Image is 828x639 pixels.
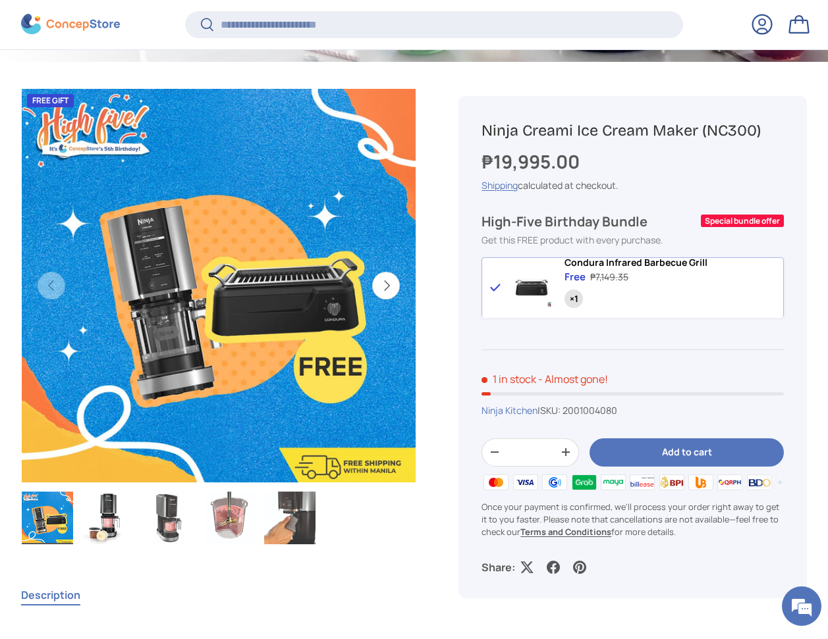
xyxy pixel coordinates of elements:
img: metrobank [774,473,803,493]
div: Free [565,270,586,284]
div: Special bundle offer [701,215,784,227]
div: Chat with us now [69,74,221,91]
span: | [538,404,617,417]
img: ConcepStore [21,14,120,35]
img: Ninja Creami Ice Cream Maker (NC300) [22,492,73,544]
img: Ninja Creami Ice Cream Maker (NC300) [204,492,255,544]
button: Add to cart [590,438,784,467]
p: Once your payment is confirmed, we'll process your order right away to get it to you faster. Plea... [482,501,784,539]
a: Shipping [482,179,518,192]
img: master [482,473,511,493]
img: gcash [540,473,569,493]
img: bpi [657,473,686,493]
div: FREE GIFT [27,94,74,107]
img: billease [628,473,657,493]
p: - Almost gone! [538,372,608,386]
img: Ninja Creami Ice Cream Maker (NC300) [143,492,194,544]
a: Terms and Conditions [520,526,611,538]
div: Quantity [565,290,583,308]
img: maya [599,473,628,493]
div: Minimize live chat window [216,7,248,38]
a: Ninja Kitchen [482,404,538,417]
span: 2001004080 [563,404,617,417]
span: 1 in stock [482,372,536,386]
img: qrph [715,473,744,493]
a: Condura Infrared Barbecue Grill [565,257,707,268]
img: bdo [745,473,774,493]
div: ₱7,149.35 [590,270,628,284]
img: Ninja Creami Ice Cream Maker (NC300) [82,492,134,544]
span: We're online! [76,166,182,299]
media-gallery: Gallery Viewer [21,88,416,548]
p: Share: [482,560,515,576]
button: Description [21,580,80,610]
span: Get this FREE product with every purchase. [482,234,663,246]
span: Condura Infrared Barbecue Grill [565,256,707,268]
img: visa [511,473,540,493]
div: High-Five Birthday Bundle [482,213,698,230]
img: grabpay [569,473,598,493]
strong: ₱19,995.00 [482,149,583,174]
textarea: Type your message and hit 'Enter' [7,359,251,405]
span: SKU: [540,404,561,417]
div: calculated at checkout. [482,178,784,192]
img: ubp [686,473,715,493]
h1: Ninja Creami Ice Cream Maker (NC300) [482,120,784,140]
img: Ninja Creami Ice Cream Maker (NC300) [264,492,316,544]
